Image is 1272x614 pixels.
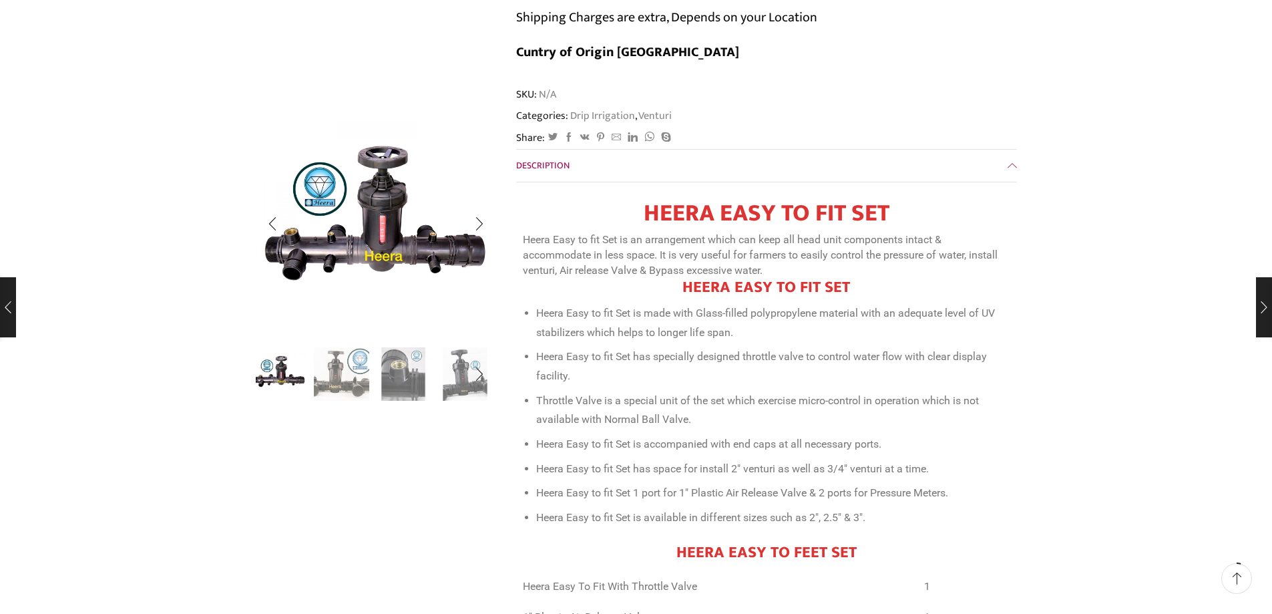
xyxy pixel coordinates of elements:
[256,100,496,341] div: 1 / 8
[516,108,672,124] span: Categories: ,
[437,347,493,403] a: IMG_1483
[536,304,1010,342] li: Heera Easy to fit Set is made with Glass-filled polypropylene material with an adequate level of ...
[568,107,635,124] a: Drip Irrigation
[536,460,1010,479] li: Heera Easy to fit Set has space for install 2″ venturi as well as 3/4″ venturi at a time.
[314,347,369,401] li: 2 / 8
[523,199,1010,228] h1: HEERA EASY TO FIT SET
[516,7,817,28] p: Shipping Charges are extra, Depends on your Location
[516,87,1017,102] span: SKU:
[536,508,1010,528] li: Heera Easy to fit Set is available in different sizes such as 2″, 2.5″ & 3″.
[314,345,369,401] a: IMG_1477
[523,543,1010,563] h3: HEERA EASY TO FEET SET
[536,347,1010,386] li: Heera Easy to fit Set has specially designed throttle valve to control water flow with clear disp...
[376,347,431,403] a: IMG_1482
[516,41,739,63] b: Cuntry of Origin [GEOGRAPHIC_DATA]
[516,158,570,173] span: Description
[536,484,1010,503] li: Heera Easy to fit Set 1 port for 1″ Plastic Air Release Valve & 2 ports for Pressure Meters.
[637,107,672,124] a: Venturi
[536,392,1010,430] li: Throttle Valve is a special unit of the set which exercise micro-control in operation which is no...
[256,207,289,241] div: Previous slide
[523,569,917,602] td: Heera Easy To Fit With Throttle Valve
[523,278,1010,297] h2: HEERA EASY TO FIT SET
[516,130,545,146] span: Share:
[537,87,556,102] span: N/A
[516,150,1017,182] a: Description
[463,358,496,392] div: Next slide
[437,347,493,401] li: 4 / 8
[252,345,308,401] img: Heera Easy To Fit Set
[376,347,431,401] li: 3 / 8
[252,347,308,401] li: 1 / 8
[463,207,496,241] div: Next slide
[916,569,1010,602] td: 1
[536,435,1010,454] li: Heera Easy to fit Set is accompanied with end caps at all necessary ports.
